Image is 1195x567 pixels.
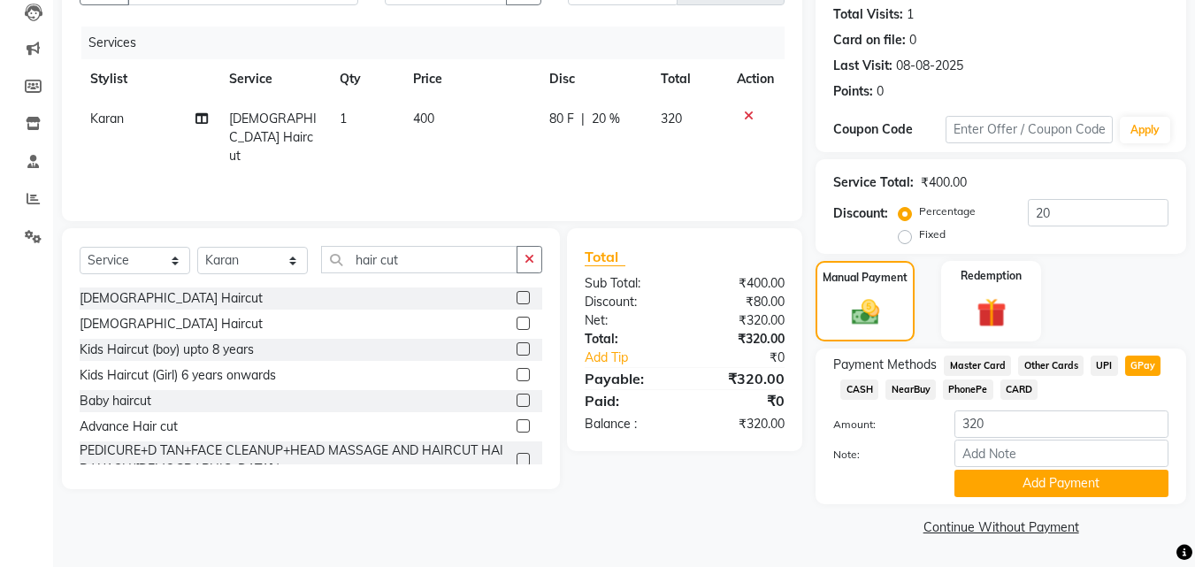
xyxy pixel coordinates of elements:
[1125,356,1161,376] span: GPay
[954,440,1168,467] input: Add Note
[539,59,650,99] th: Disc
[80,341,254,359] div: Kids Haircut (boy) upto 8 years
[909,31,916,50] div: 0
[571,390,685,411] div: Paid:
[877,82,884,101] div: 0
[833,204,888,223] div: Discount:
[820,447,940,463] label: Note:
[833,57,892,75] div: Last Visit:
[80,289,263,308] div: [DEMOGRAPHIC_DATA] Haircut
[823,270,908,286] label: Manual Payment
[80,392,151,410] div: Baby haircut
[585,248,625,266] span: Total
[90,111,124,126] span: Karan
[685,390,798,411] div: ₹0
[329,59,402,99] th: Qty
[685,293,798,311] div: ₹80.00
[549,110,574,128] span: 80 F
[840,379,878,400] span: CASH
[80,366,276,385] div: Kids Haircut (Girl) 6 years onwards
[685,311,798,330] div: ₹320.00
[80,315,263,333] div: [DEMOGRAPHIC_DATA] Haircut
[571,330,685,349] div: Total:
[80,418,178,436] div: Advance Hair cut
[592,110,620,128] span: 20 %
[571,274,685,293] div: Sub Total:
[833,356,937,374] span: Payment Methods
[833,173,914,192] div: Service Total:
[571,415,685,433] div: Balance :
[685,415,798,433] div: ₹320.00
[946,116,1113,143] input: Enter Offer / Coupon Code
[1018,356,1084,376] span: Other Cards
[1120,117,1170,143] button: Apply
[919,226,946,242] label: Fixed
[833,5,903,24] div: Total Visits:
[968,295,1015,331] img: _gift.svg
[81,27,798,59] div: Services
[907,5,914,24] div: 1
[413,111,434,126] span: 400
[571,293,685,311] div: Discount:
[961,268,1022,284] label: Redemption
[581,110,585,128] span: |
[943,379,993,400] span: PhonePe
[820,417,940,433] label: Amount:
[833,82,873,101] div: Points:
[919,203,976,219] label: Percentage
[571,311,685,330] div: Net:
[921,173,967,192] div: ₹400.00
[833,31,906,50] div: Card on file:
[885,379,936,400] span: NearBuy
[833,120,945,139] div: Coupon Code
[685,274,798,293] div: ₹400.00
[661,111,682,126] span: 320
[685,368,798,389] div: ₹320.00
[944,356,1011,376] span: Master Card
[954,470,1168,497] button: Add Payment
[1091,356,1118,376] span: UPI
[402,59,539,99] th: Price
[1000,379,1038,400] span: CARD
[218,59,329,99] th: Service
[726,59,785,99] th: Action
[340,111,347,126] span: 1
[704,349,799,367] div: ₹0
[321,246,517,273] input: Search or Scan
[685,330,798,349] div: ₹320.00
[843,296,888,328] img: _cash.svg
[571,368,685,389] div: Payable:
[896,57,963,75] div: 08-08-2025
[819,518,1183,537] a: Continue Without Payment
[571,349,703,367] a: Add Tip
[80,441,509,479] div: PEDICURE+D TAN+FACE CLEANUP+HEAD MASSAGE AND HAIRCUT HAIR WASH([DEMOGRAPHIC_DATA] )
[650,59,726,99] th: Total
[954,410,1168,438] input: Amount
[229,111,317,164] span: [DEMOGRAPHIC_DATA] Haircut
[80,59,218,99] th: Stylist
